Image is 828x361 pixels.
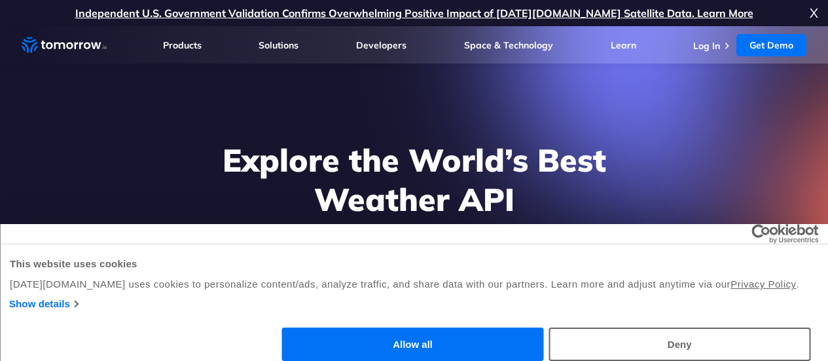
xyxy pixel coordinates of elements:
[10,256,818,272] div: This website uses cookies
[162,140,667,219] h1: Explore the World’s Best Weather API
[282,328,544,361] button: Allow all
[736,34,806,56] a: Get Demo
[163,39,202,51] a: Products
[75,7,753,20] a: Independent U.S. Government Validation Confirms Overwhelming Positive Impact of [DATE][DOMAIN_NAM...
[730,278,796,290] a: Privacy Policy
[259,39,298,51] a: Solutions
[693,40,720,52] a: Log In
[704,224,818,244] a: Usercentrics Cookiebot - opens in a new window
[549,328,810,361] button: Deny
[22,35,107,55] a: Home link
[611,39,636,51] a: Learn
[356,39,406,51] a: Developers
[464,39,553,51] a: Space & Technology
[10,276,818,292] div: [DATE][DOMAIN_NAME] uses cookies to personalize content/ads, analyze traffic, and share data with...
[9,296,78,312] a: Show details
